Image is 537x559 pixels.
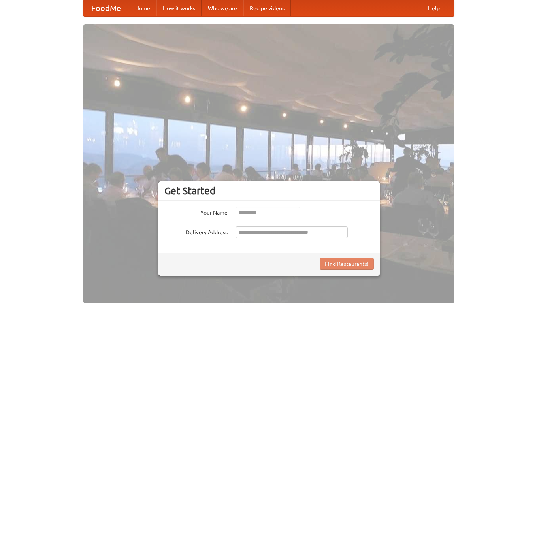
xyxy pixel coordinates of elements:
[83,0,129,16] a: FoodMe
[422,0,446,16] a: Help
[156,0,202,16] a: How it works
[202,0,243,16] a: Who we are
[164,185,374,197] h3: Get Started
[164,207,228,216] label: Your Name
[129,0,156,16] a: Home
[320,258,374,270] button: Find Restaurants!
[243,0,291,16] a: Recipe videos
[164,226,228,236] label: Delivery Address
